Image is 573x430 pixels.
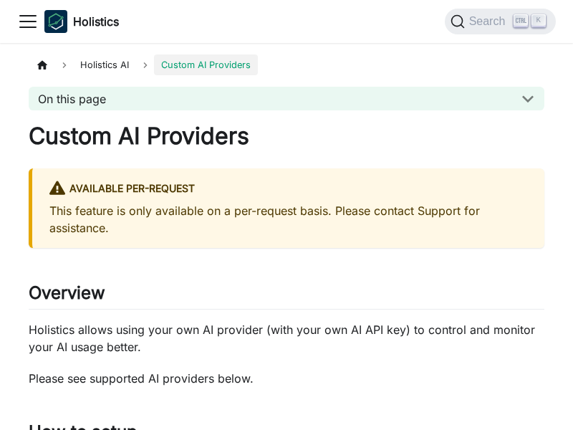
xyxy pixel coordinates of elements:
[29,321,544,355] p: Holistics allows using your own AI provider (with your own AI API key) to control and monitor you...
[29,370,544,387] p: Please see supported AI providers below.
[44,10,119,33] a: HolisticsHolistics
[73,13,119,30] b: Holistics
[73,54,136,75] span: Holistics AI
[29,54,56,75] a: Home page
[445,9,556,34] button: Search (Ctrl+K)
[29,282,544,310] h2: Overview
[29,87,544,110] button: On this page
[29,54,544,75] nav: Breadcrumbs
[44,10,67,33] img: Holistics
[49,180,527,199] div: Available per-request
[49,202,527,236] p: This feature is only available on a per-request basis. Please contact Support for assistance.
[531,14,546,27] kbd: K
[154,54,258,75] span: Custom AI Providers
[465,15,514,28] span: Search
[29,122,544,150] h1: Custom AI Providers
[17,11,39,32] button: Toggle navigation bar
